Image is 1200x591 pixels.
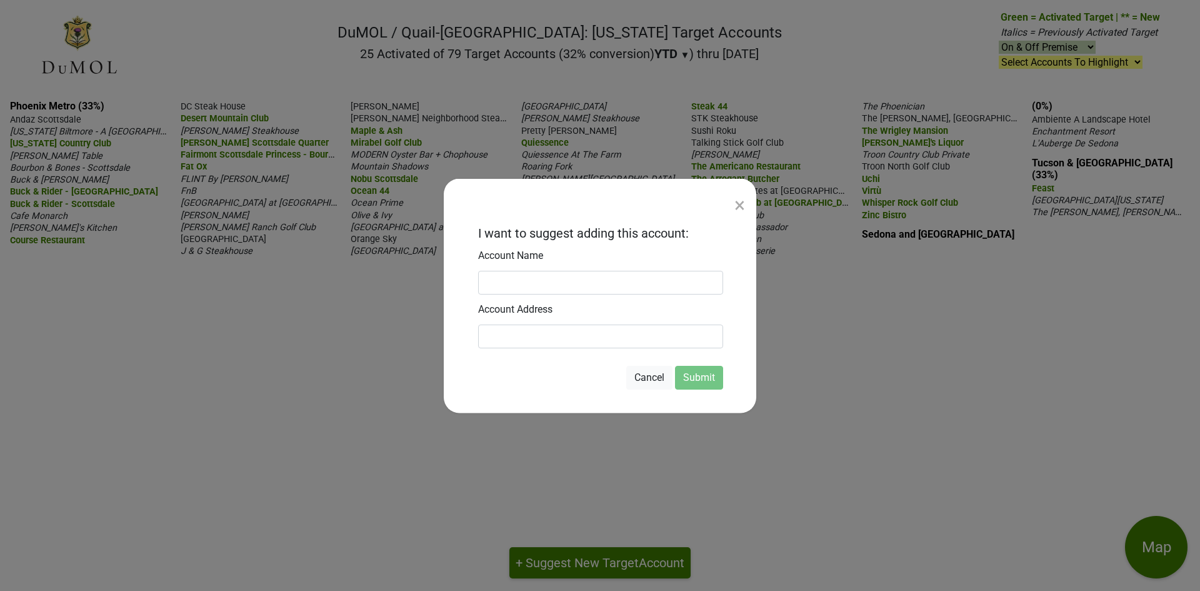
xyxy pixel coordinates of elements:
[626,365,672,389] button: Cancel
[478,301,552,316] label: Account Address
[675,365,723,389] button: Submit
[734,189,745,220] div: ×
[478,225,689,240] h2: I want to suggest adding this account:
[478,248,543,263] label: Account Name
